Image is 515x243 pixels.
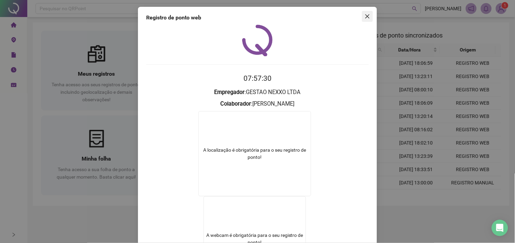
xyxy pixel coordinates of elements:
[362,11,373,22] button: Close
[492,220,508,236] div: Open Intercom Messenger
[214,89,245,95] strong: Empregador
[146,100,369,108] h3: : [PERSON_NAME]
[146,88,369,97] h3: : GESTAO NEXXO LTDA
[243,74,272,82] time: 07:57:30
[199,147,311,161] div: A localização é obrigatória para o seu registro de ponto!
[146,14,369,22] div: Registro de ponto web
[365,14,370,19] span: close
[242,25,273,56] img: QRPoint
[221,101,251,107] strong: Colaborador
